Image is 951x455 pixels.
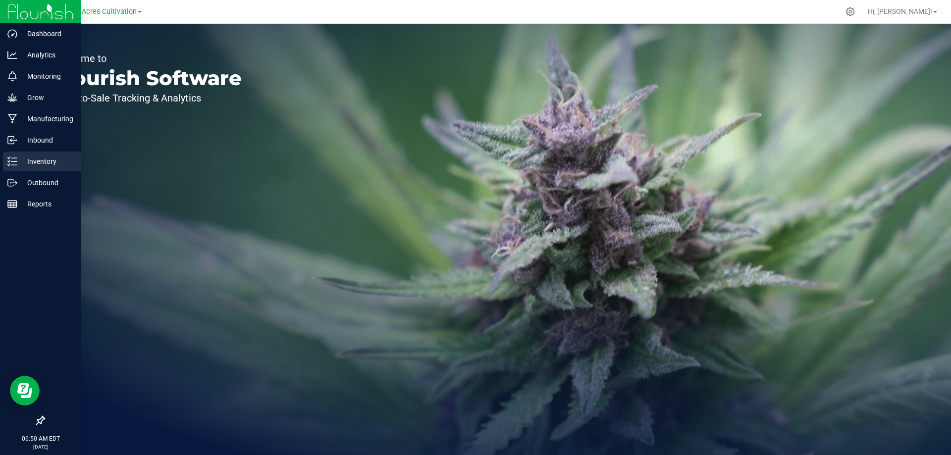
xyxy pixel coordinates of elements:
p: Analytics [17,49,77,61]
p: Grow [17,92,77,103]
p: Flourish Software [53,68,242,88]
p: Dashboard [17,28,77,40]
inline-svg: Manufacturing [7,114,17,124]
inline-svg: Outbound [7,178,17,188]
inline-svg: Grow [7,93,17,102]
p: Monitoring [17,70,77,82]
p: Inbound [17,134,77,146]
inline-svg: Monitoring [7,71,17,81]
p: Reports [17,198,77,210]
inline-svg: Reports [7,199,17,209]
p: 06:50 AM EDT [4,434,77,443]
p: Welcome to [53,53,242,63]
span: Green Acres Cultivation [60,7,137,16]
inline-svg: Dashboard [7,29,17,39]
iframe: Resource center [10,376,40,405]
p: Outbound [17,177,77,189]
p: Seed-to-Sale Tracking & Analytics [53,93,242,103]
inline-svg: Analytics [7,50,17,60]
div: Manage settings [844,7,856,16]
p: [DATE] [4,443,77,451]
inline-svg: Inbound [7,135,17,145]
inline-svg: Inventory [7,156,17,166]
p: Manufacturing [17,113,77,125]
p: Inventory [17,155,77,167]
span: Hi, [PERSON_NAME]! [868,7,932,15]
